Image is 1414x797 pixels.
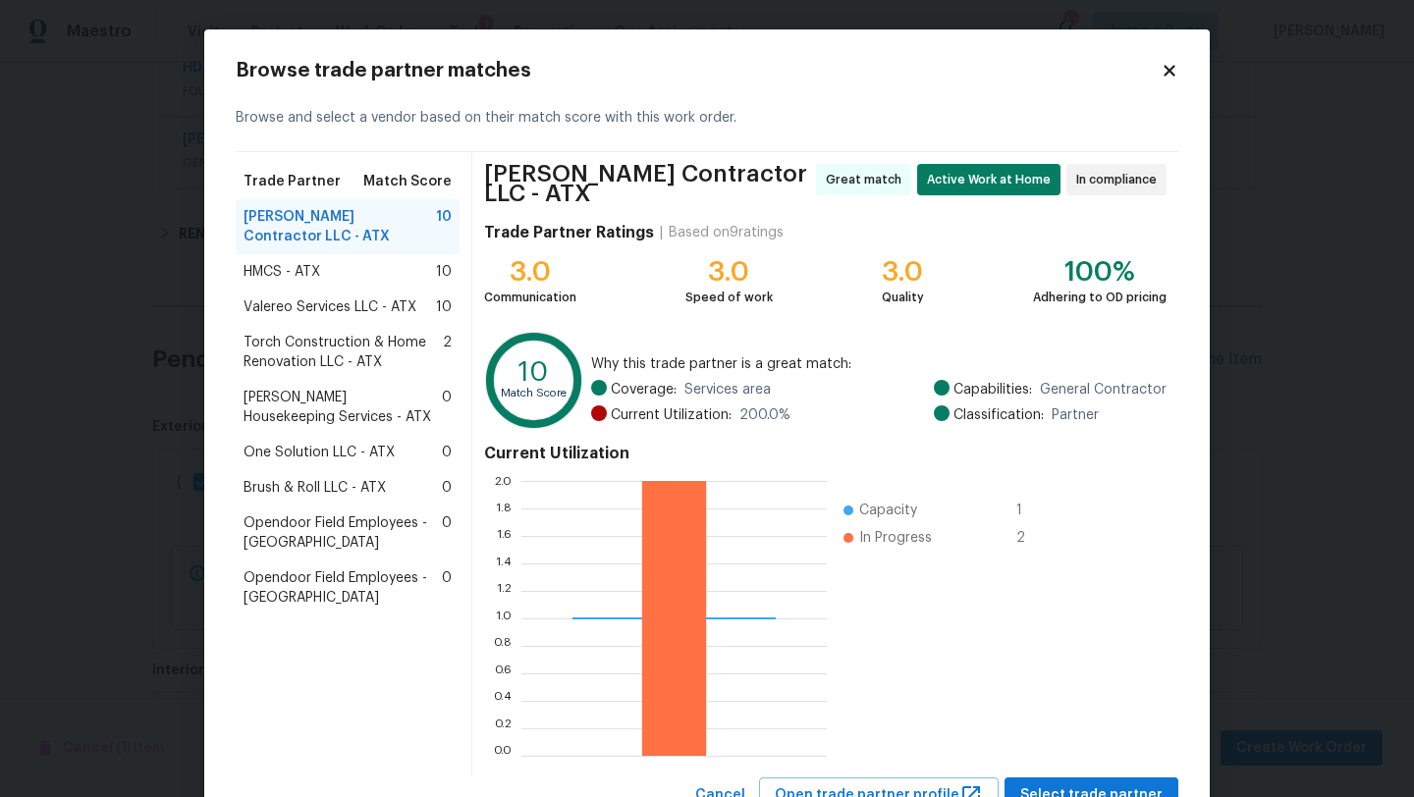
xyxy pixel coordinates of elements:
text: 1.6 [497,530,512,542]
div: 100% [1033,262,1167,282]
text: 0.2 [494,722,512,734]
span: Services area [684,380,771,399]
span: Brush & Roll LLC - ATX [244,478,386,498]
div: Browse and select a vendor based on their match score with this work order. [236,84,1178,152]
text: 1.0 [496,612,512,624]
span: 0 [442,568,452,608]
span: HMCS - ATX [244,262,320,282]
text: 1.8 [496,503,512,514]
span: 10 [436,262,452,282]
span: Capacity [859,501,917,520]
span: Classification: [953,405,1044,425]
h4: Current Utilization [484,444,1167,463]
span: Torch Construction & Home Renovation LLC - ATX [244,333,443,372]
div: Speed of work [685,288,773,307]
span: 10 [436,297,452,317]
span: 0 [442,478,452,498]
text: 10 [518,358,549,386]
text: 0.4 [493,695,512,707]
text: 0.8 [493,640,512,652]
div: Quality [882,288,924,307]
span: Opendoor Field Employees - [GEOGRAPHIC_DATA] [244,568,442,608]
span: Why this trade partner is a great match: [591,354,1167,374]
text: Match Score [501,388,567,398]
span: 2 [443,333,452,372]
div: Based on 9 ratings [669,223,784,242]
span: [PERSON_NAME] Contractor LLC - ATX [244,207,436,246]
span: Coverage: [611,380,677,399]
div: 3.0 [685,262,773,282]
span: Match Score [363,172,452,191]
span: Great match [826,170,909,189]
span: In compliance [1076,170,1165,189]
text: 1.2 [497,585,512,597]
h4: Trade Partner Ratings [484,223,654,242]
span: 200.0 % [739,405,790,425]
span: 0 [442,513,452,553]
div: Adhering to OD pricing [1033,288,1167,307]
div: 3.0 [484,262,576,282]
div: 3.0 [882,262,924,282]
span: Capabilities: [953,380,1032,399]
span: In Progress [859,528,932,548]
span: 1 [1016,501,1048,520]
span: 0 [442,443,452,462]
span: Valereo Services LLC - ATX [244,297,416,317]
text: 1.4 [496,558,512,569]
text: 2.0 [494,475,512,487]
span: 10 [436,207,452,246]
span: Opendoor Field Employees - [GEOGRAPHIC_DATA] [244,513,442,553]
div: Communication [484,288,576,307]
span: One Solution LLC - ATX [244,443,395,462]
h2: Browse trade partner matches [236,61,1161,80]
span: 0 [442,388,452,427]
text: 0.6 [494,667,512,679]
div: | [654,223,669,242]
span: Trade Partner [244,172,341,191]
text: 0.0 [493,750,512,762]
span: [PERSON_NAME] Contractor LLC - ATX [484,164,810,203]
span: 2 [1016,528,1048,548]
span: Current Utilization: [611,405,732,425]
span: Partner [1052,405,1099,425]
span: General Contractor [1040,380,1167,399]
span: [PERSON_NAME] Housekeeping Services - ATX [244,388,442,427]
span: Active Work at Home [927,170,1059,189]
